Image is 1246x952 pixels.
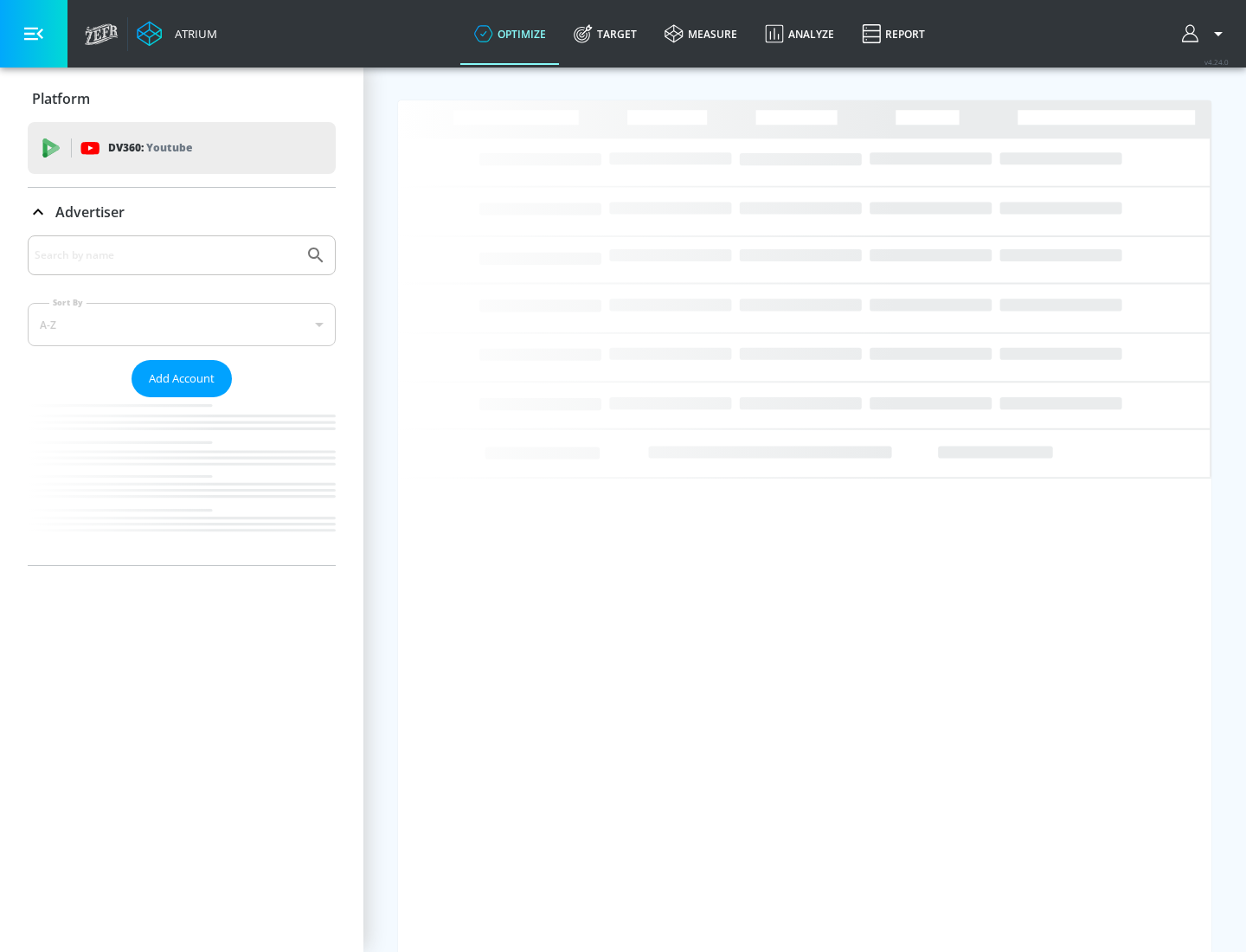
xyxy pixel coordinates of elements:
[49,297,87,308] label: Sort By
[751,3,848,65] a: Analyze
[28,397,336,565] nav: list of Advertiser
[848,3,939,65] a: Report
[28,122,336,174] div: DV360: Youtube
[28,235,336,565] div: Advertiser
[132,360,232,397] button: Add Account
[108,138,192,158] p: DV360:
[35,244,297,267] input: Search by name
[32,89,90,108] p: Platform
[137,21,217,47] a: Atrium
[168,26,217,42] div: Atrium
[55,203,125,222] p: Advertiser
[560,3,651,65] a: Target
[146,138,192,157] p: Youtube
[460,3,560,65] a: optimize
[28,74,336,123] div: Platform
[28,188,336,236] div: Advertiser
[28,303,336,346] div: A-Z
[651,3,751,65] a: measure
[1204,57,1229,67] span: v 4.24.0
[149,369,215,389] span: Add Account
